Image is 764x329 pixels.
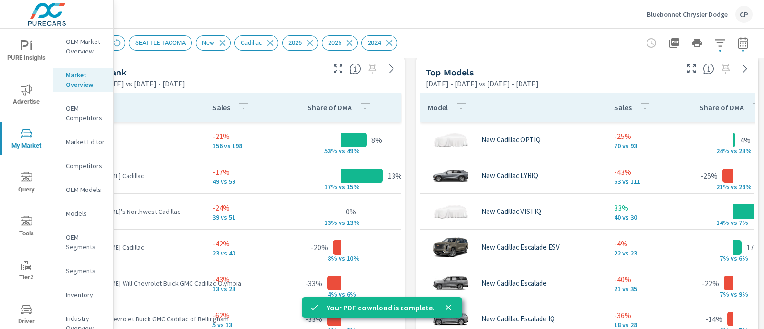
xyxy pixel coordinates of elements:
[614,285,666,293] p: 21 vs 35
[432,269,470,297] img: glamour
[614,274,666,285] p: -40%
[196,39,220,46] span: New
[346,206,356,217] p: 0%
[361,35,397,51] div: 2024
[212,238,274,249] p: -42%
[734,147,757,155] p: s 23%
[614,178,666,185] p: 63 vs 111
[66,266,106,276] p: Segments
[614,130,666,142] p: -25%
[73,78,185,89] p: [DATE] - [DATE] vs [DATE] - [DATE]
[53,206,113,221] div: Models
[432,233,470,262] img: glamour
[481,207,541,216] p: New Cadillac VISTIQ
[702,277,719,289] p: -22%
[53,182,113,197] div: OEM Models
[342,290,365,298] p: s 6%
[212,321,274,329] p: 5 vs 13
[3,128,49,151] span: My Market
[384,61,399,76] a: See more details in report
[432,161,470,190] img: glamour
[327,302,435,313] p: Your PDF download is complete.
[342,182,365,191] p: s 15%
[74,135,197,145] p: None
[308,103,352,112] p: Share of DMA
[700,103,744,112] p: Share of DMA
[342,254,365,263] p: s 10%
[734,182,757,191] p: s 28%
[66,70,106,89] p: Market Overview
[196,35,231,51] div: New
[311,242,328,253] p: -20%
[129,39,191,46] span: SEATTLE TACOMA
[3,40,49,64] span: PURE Insights
[342,147,365,155] p: s 49%
[432,197,470,226] img: glamour
[442,301,455,314] button: close
[481,171,538,180] p: New Cadillac LYRIQ
[66,185,106,194] p: OEM Models
[426,78,539,89] p: [DATE] - [DATE] vs [DATE] - [DATE]
[3,304,49,327] span: Driver
[709,218,734,227] p: 14% v
[481,279,547,287] p: New Cadillac Escalade
[234,35,278,51] div: Cadillac
[709,290,734,298] p: 7% v
[212,202,274,213] p: -24%
[212,309,274,321] p: -62%
[614,238,666,249] p: -4%
[212,178,274,185] p: 49 vs 59
[734,218,757,227] p: s 7%
[66,290,106,299] p: Inventory
[614,249,666,257] p: 22 vs 23
[283,39,308,46] span: 2026
[734,254,757,263] p: s 6%
[371,134,382,146] p: 8%
[3,172,49,195] span: Query
[733,33,753,53] button: Select Date Range
[737,61,753,76] a: See more details in report
[481,243,560,252] p: New Cadillac Escalade ESV
[66,137,106,147] p: Market Editor
[322,35,358,51] div: 2025
[746,242,761,253] p: 17%
[66,233,106,252] p: OEM Segments
[614,202,666,213] p: 33%
[330,61,346,76] button: Make Fullscreen
[481,315,555,323] p: New Cadillac Escalade IQ
[282,35,318,51] div: 2026
[317,147,342,155] p: 53% v
[735,6,753,23] div: CP
[614,309,666,321] p: -36%
[235,39,268,46] span: Cadillac
[74,243,197,252] p: [PERSON_NAME] Cadillac
[317,254,342,263] p: 8% v
[342,218,365,227] p: s 13%
[700,170,718,181] p: -25%
[350,63,361,74] span: Market Rank shows you how dealerships rank, in terms of sales, against other dealerships nationwi...
[614,213,666,221] p: 40 vs 30
[432,126,470,154] img: glamour
[3,260,49,283] span: Tier2
[684,61,699,76] button: Make Fullscreen
[53,135,113,149] div: Market Editor
[614,321,666,329] p: 18 vs 28
[305,313,322,325] p: -33%
[614,166,666,178] p: -43%
[711,33,730,53] button: Apply Filters
[53,68,113,92] div: Market Overview
[305,277,322,289] p: -33%
[53,230,113,254] div: OEM Segments
[734,290,757,298] p: s 9%
[66,37,106,56] p: OEM Market Overview
[703,63,714,74] span: Find the biggest opportunities within your model lineup nationwide. [Source: Market registration ...
[212,249,274,257] p: 23 vs 40
[212,166,274,178] p: -17%
[688,33,707,53] button: Print Report
[718,61,733,76] span: Select a preset date range to save this widget
[740,134,751,146] p: 4%
[53,34,113,58] div: OEM Market Overview
[426,67,474,77] h5: Top Models
[3,84,49,107] span: Advertise
[74,278,197,288] p: [PERSON_NAME]-Will Chevrolet Buick GMC Cadillac Olympia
